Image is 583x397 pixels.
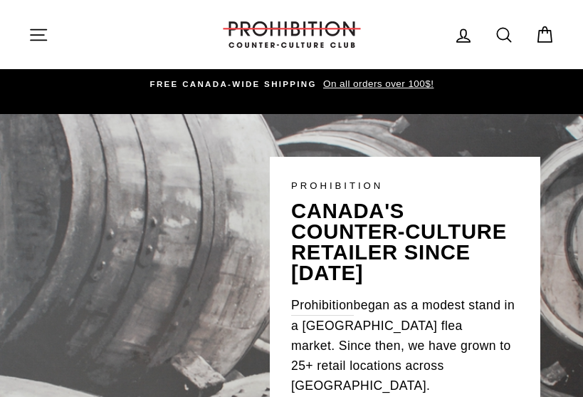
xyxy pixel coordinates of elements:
p: began as a modest stand in a [GEOGRAPHIC_DATA] flea market. Since then, we have grown to 25+ reta... [291,295,519,396]
p: canada's counter-culture retailer since [DATE] [291,201,519,284]
a: FREE CANADA-WIDE SHIPPING On all orders over 100$! [32,76,552,92]
span: FREE CANADA-WIDE SHIPPING [150,80,317,88]
img: PROHIBITION COUNTER-CULTURE CLUB [221,21,363,48]
span: On all orders over 100$! [320,78,434,89]
a: Prohibition [291,295,354,316]
p: PROHIBITION [291,178,519,193]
